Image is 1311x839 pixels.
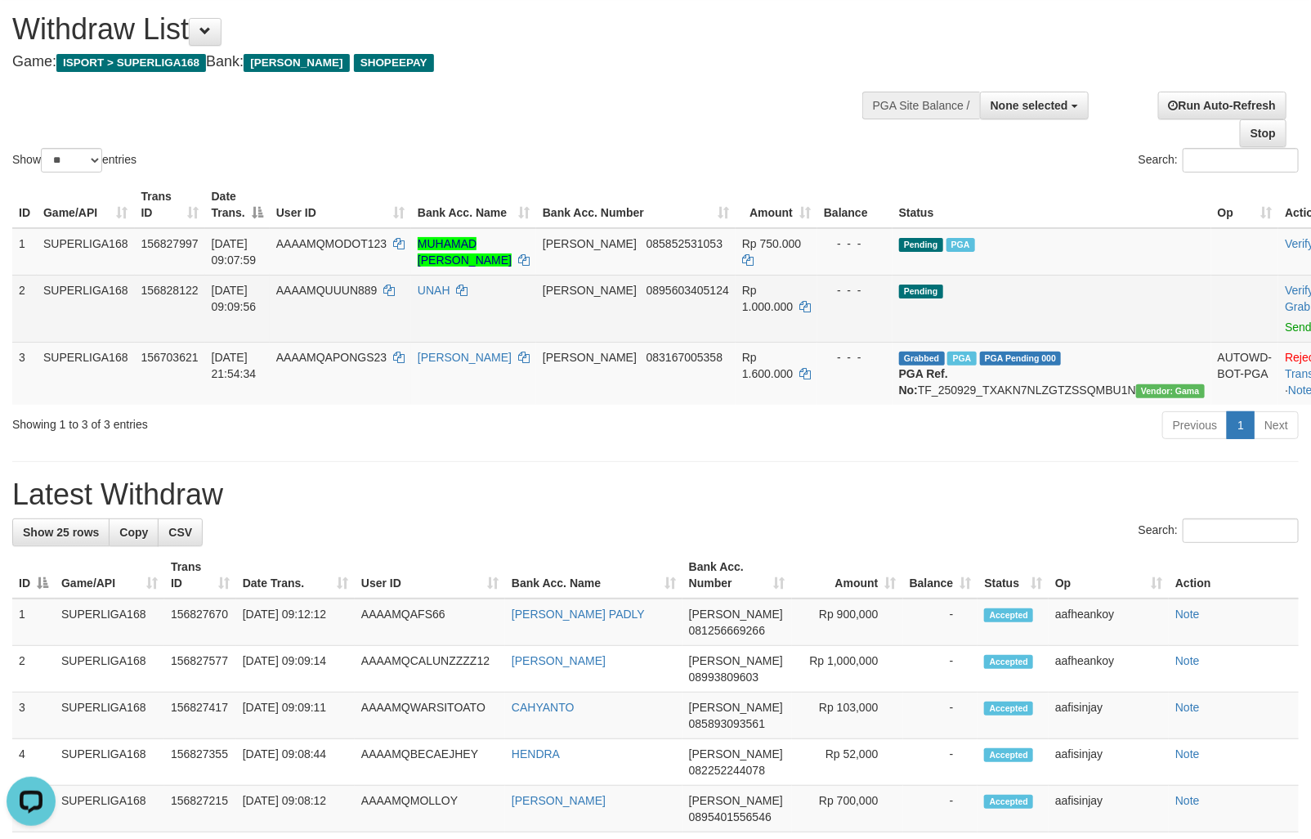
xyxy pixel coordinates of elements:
[689,717,765,730] span: Copy 085893093561 to clipboard
[1049,693,1169,739] td: aafisinjay
[899,238,943,252] span: Pending
[12,342,37,405] td: 3
[946,238,975,252] span: PGA
[792,552,903,599] th: Amount: activate to sort column ascending
[512,747,560,760] a: HENDRA
[12,646,55,693] td: 2
[792,599,903,646] td: Rp 900,000
[742,351,793,380] span: Rp 1.600.000
[212,237,257,267] span: [DATE] 09:07:59
[141,284,199,297] span: 156828122
[792,739,903,786] td: Rp 52,000
[689,624,765,637] span: Copy 081256669266 to clipboard
[824,349,886,366] div: - - -
[689,794,783,807] span: [PERSON_NAME]
[984,748,1033,762] span: Accepted
[37,342,135,405] td: SUPERLIGA168
[1049,739,1169,786] td: aafisinjay
[893,182,1211,228] th: Status
[205,182,270,228] th: Date Trans.: activate to sort column descending
[543,351,637,364] span: [PERSON_NAME]
[689,764,765,777] span: Copy 082252244078 to clipboard
[991,99,1068,112] span: None selected
[978,552,1049,599] th: Status: activate to sort column ascending
[862,92,980,119] div: PGA Site Balance /
[824,282,886,298] div: - - -
[236,739,355,786] td: [DATE] 09:08:44
[1049,646,1169,693] td: aafheankoy
[1049,786,1169,832] td: aafisinjay
[418,284,450,297] a: UNAH
[164,552,236,599] th: Trans ID: activate to sort column ascending
[12,552,55,599] th: ID: activate to sort column descending
[236,786,355,832] td: [DATE] 09:08:12
[984,608,1033,622] span: Accepted
[984,702,1033,716] span: Accepted
[899,367,948,397] b: PGA Ref. No:
[647,237,723,250] span: Copy 085852531053 to clipboard
[1175,747,1200,760] a: Note
[742,284,793,313] span: Rp 1.000.000
[1183,518,1299,543] input: Search:
[647,351,723,364] span: Copy 083167005358 to clipboard
[55,739,164,786] td: SUPERLIGA168
[23,526,99,539] span: Show 25 rows
[41,148,102,173] select: Showentries
[903,693,978,739] td: -
[55,786,164,832] td: SUPERLIGA168
[355,552,505,599] th: User ID: activate to sort column ascending
[1183,148,1299,173] input: Search:
[536,182,736,228] th: Bank Acc. Number: activate to sort column ascending
[1136,384,1205,398] span: Vendor URL: https://trx31.1velocity.biz
[55,693,164,739] td: SUPERLIGA168
[276,284,378,297] span: AAAAMQUUUN889
[141,351,199,364] span: 156703621
[236,646,355,693] td: [DATE] 09:09:14
[1169,552,1299,599] th: Action
[244,54,349,72] span: [PERSON_NAME]
[980,92,1089,119] button: None selected
[817,182,893,228] th: Balance
[164,646,236,693] td: 156827577
[236,599,355,646] td: [DATE] 09:12:12
[1211,342,1279,405] td: AUTOWD-BOT-PGA
[1240,119,1286,147] a: Stop
[505,552,682,599] th: Bank Acc. Name: activate to sort column ascending
[543,237,637,250] span: [PERSON_NAME]
[903,599,978,646] td: -
[141,237,199,250] span: 156827997
[135,182,205,228] th: Trans ID: activate to sort column ascending
[947,352,976,366] span: Marked by aafchhiseyha
[276,351,387,364] span: AAAAMQAPONGS23
[236,552,355,599] th: Date Trans.: activate to sort column ascending
[1175,654,1200,667] a: Note
[1175,794,1200,807] a: Note
[903,552,978,599] th: Balance: activate to sort column ascending
[164,739,236,786] td: 156827355
[899,352,945,366] span: Grabbed
[158,518,203,546] a: CSV
[1211,182,1279,228] th: Op: activate to sort column ascending
[164,599,236,646] td: 156827670
[736,182,817,228] th: Amount: activate to sort column ascending
[55,552,164,599] th: Game/API: activate to sort column ascending
[689,654,783,667] span: [PERSON_NAME]
[7,7,56,56] button: Open LiveChat chat widget
[689,608,783,621] span: [PERSON_NAME]
[411,182,536,228] th: Bank Acc. Name: activate to sort column ascending
[164,786,236,832] td: 156827215
[212,351,257,380] span: [DATE] 21:54:34
[37,182,135,228] th: Game/API: activate to sort column ascending
[1139,518,1299,543] label: Search:
[647,284,729,297] span: Copy 0895603405124 to clipboard
[355,786,505,832] td: AAAAMQMOLLOY
[689,810,772,823] span: Copy 0895401556546 to clipboard
[792,646,903,693] td: Rp 1,000,000
[355,646,505,693] td: AAAAMQCALUNZZZZ12
[12,275,37,342] td: 2
[55,599,164,646] td: SUPERLIGA168
[903,739,978,786] td: -
[12,739,55,786] td: 4
[984,795,1033,809] span: Accepted
[1227,411,1255,439] a: 1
